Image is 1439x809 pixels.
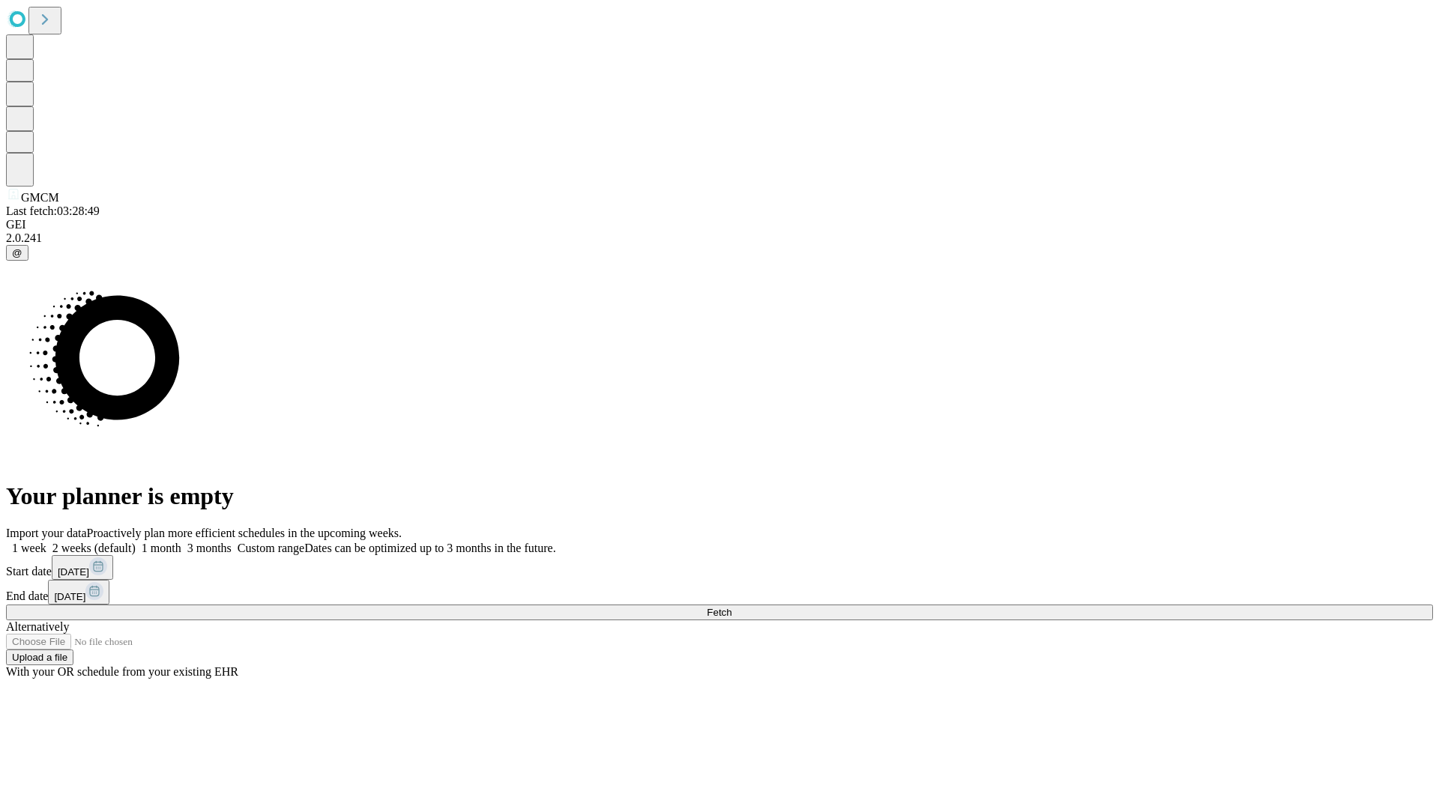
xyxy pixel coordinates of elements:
[12,247,22,258] span: @
[707,607,731,618] span: Fetch
[6,245,28,261] button: @
[6,649,73,665] button: Upload a file
[52,542,136,554] span: 2 weeks (default)
[54,591,85,602] span: [DATE]
[304,542,555,554] span: Dates can be optimized up to 3 months in the future.
[52,555,113,580] button: [DATE]
[6,605,1433,620] button: Fetch
[6,527,87,539] span: Import your data
[12,542,46,554] span: 1 week
[6,555,1433,580] div: Start date
[6,482,1433,510] h1: Your planner is empty
[6,580,1433,605] div: End date
[6,231,1433,245] div: 2.0.241
[142,542,181,554] span: 1 month
[6,665,238,678] span: With your OR schedule from your existing EHR
[6,218,1433,231] div: GEI
[6,620,69,633] span: Alternatively
[87,527,402,539] span: Proactively plan more efficient schedules in the upcoming weeks.
[58,566,89,578] span: [DATE]
[21,191,59,204] span: GMCM
[6,204,100,217] span: Last fetch: 03:28:49
[48,580,109,605] button: [DATE]
[238,542,304,554] span: Custom range
[187,542,232,554] span: 3 months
